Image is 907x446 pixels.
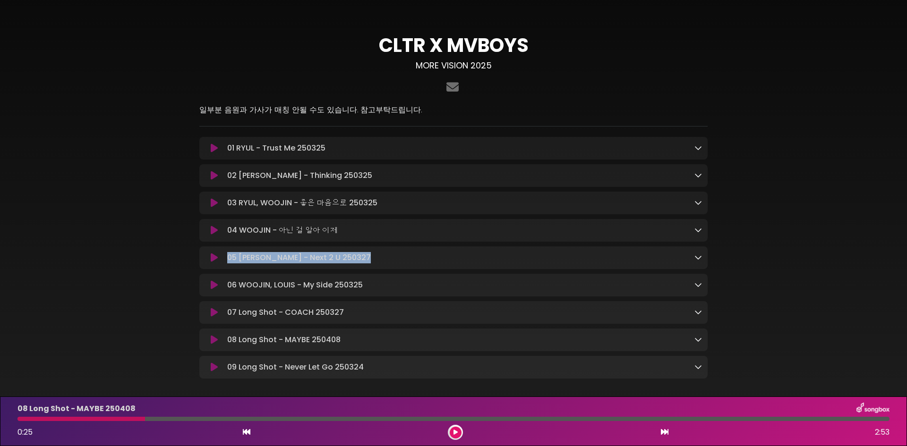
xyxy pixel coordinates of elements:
[227,252,371,263] p: 05 [PERSON_NAME] - Next 2 U 250327
[227,334,341,345] p: 08 Long Shot - MAYBE 250408
[199,104,708,116] p: 일부분 음원과 가사가 매칭 안될 수도 있습니다. 참고부탁드립니다.
[199,60,708,71] h3: MORE VISION 2025
[227,362,364,373] p: 09 Long Shot - Never Let Go 250324
[227,143,325,154] p: 01 RYUL - Trust Me 250325
[199,34,708,57] h1: CLTR X MVBOYS
[227,197,377,209] p: 03 RYUL, WOOJIN - 좋은 마음으로 250325
[227,170,372,181] p: 02 [PERSON_NAME] - Thinking 250325
[227,307,344,318] p: 07 Long Shot - COACH 250327
[227,279,363,291] p: 06 WOOJIN, LOUIS - My Side 250325
[17,403,136,414] p: 08 Long Shot - MAYBE 250408
[856,403,890,415] img: songbox-logo-white.png
[227,225,337,236] p: 04 WOOJIN - 아닌 걸 알아 이제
